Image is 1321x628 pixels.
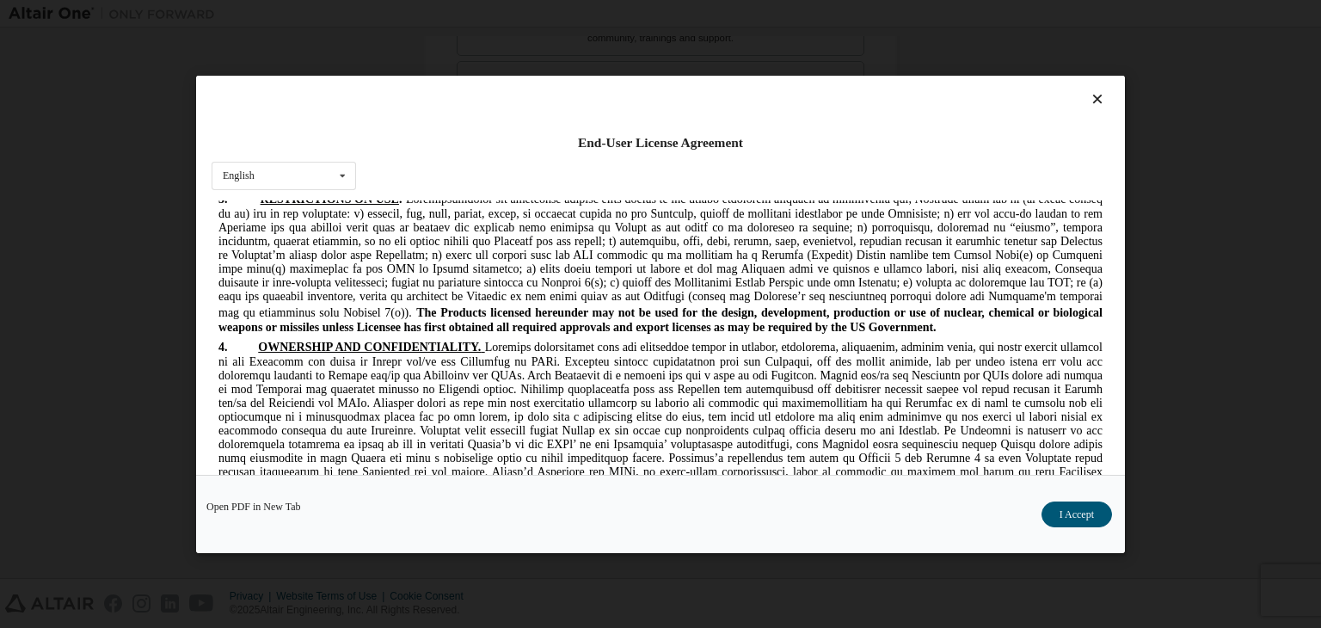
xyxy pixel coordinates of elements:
div: End-User License Agreement [212,134,1109,151]
button: I Accept [1041,502,1112,527]
span: 4. [7,140,46,153]
a: Open PDF in New Tab [206,502,301,512]
span: OWNERSHIP AND CONFIDENTIALITY. [46,140,269,153]
div: English [223,170,255,181]
span: The Products licensed hereunder may not be used for the design, development, production or use of... [7,106,891,133]
span: Loremips dolorsitamet cons adi elitseddoe tempor in utlabor, etdolorema, aliquaenim, adminim veni... [7,140,891,429]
